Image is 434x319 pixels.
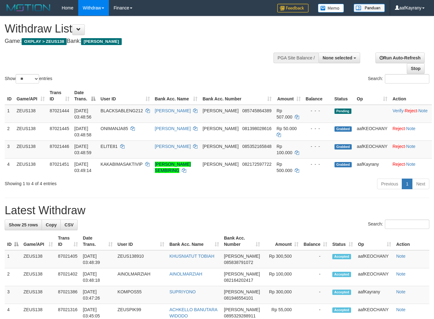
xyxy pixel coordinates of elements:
span: Copy 085745864389 to clipboard [242,108,271,113]
span: [DATE] 03:48:59 [74,144,92,155]
td: [DATE] 03:47:26 [80,286,115,304]
span: Copy 085352165848 to clipboard [242,144,271,149]
th: Bank Acc. Name: activate to sort column ascending [167,232,221,250]
th: Bank Acc. Number: activate to sort column ascending [222,232,263,250]
a: [PERSON_NAME] SEMBIRING [155,162,191,173]
a: Note [396,271,406,276]
td: · [390,140,432,158]
h1: Latest Withdraw [5,204,429,217]
th: Amount: activate to sort column ascending [263,232,301,250]
td: ZEUS138 [14,123,47,140]
a: Stop [407,63,425,74]
td: 87021405 [55,250,80,268]
span: [DATE] 03:48:58 [74,126,92,137]
span: [PERSON_NAME] [81,38,121,45]
th: Action [390,87,432,105]
a: Verify [392,108,403,113]
td: 4 [5,158,14,176]
label: Show entries [5,74,52,84]
span: CSV [64,222,74,227]
input: Search: [385,74,429,84]
a: Previous [377,179,402,189]
a: Copy [42,220,61,230]
td: aafKEOCHANY [354,123,390,140]
span: ELITE81 [100,144,117,149]
td: 87021386 [55,286,80,304]
th: Status: activate to sort column ascending [330,232,355,250]
span: Copy 082164202417 to clipboard [224,278,253,283]
th: User ID: activate to sort column ascending [98,87,152,105]
td: ZEUS138 [21,250,55,268]
h1: Withdraw List [5,23,283,35]
td: Rp 300,500 [263,250,301,268]
img: panduan.png [354,4,385,12]
span: Copy 081398028616 to clipboard [242,126,271,131]
th: ID [5,87,14,105]
span: Show 25 rows [9,222,38,227]
td: 1 [5,105,14,123]
span: [DATE] 03:49:14 [74,162,92,173]
td: [DATE] 03:48:18 [80,268,115,286]
span: [PERSON_NAME] [202,126,238,131]
span: Grabbed [334,162,352,167]
a: Reject [392,162,405,167]
span: Copy 0895329288911 to clipboard [224,313,256,318]
span: KAKABIMASAKTIVIP [100,162,142,167]
td: · [390,158,432,176]
td: ZEUS138 [14,105,47,123]
td: · [390,123,432,140]
a: Note [418,108,428,113]
a: Reject [392,144,405,149]
span: 87021451 [50,162,69,167]
a: SUPRIYONO [169,289,196,294]
td: 3 [5,286,21,304]
td: ZEUS138 [14,158,47,176]
select: Showentries [16,74,39,84]
span: Grabbed [334,126,352,132]
td: 87021402 [55,268,80,286]
a: Reject [392,126,405,131]
td: 1 [5,250,21,268]
input: Search: [385,220,429,229]
span: Rp 507.000 [277,108,293,119]
span: Pending [334,109,351,114]
td: 3 [5,140,14,158]
a: 1 [402,179,412,189]
a: [PERSON_NAME] [155,126,191,131]
span: 87021444 [50,108,69,113]
a: Run Auto-Refresh [375,53,425,63]
td: [DATE] 03:48:39 [80,250,115,268]
th: Status [332,87,355,105]
td: aafKayrany [355,286,394,304]
th: Balance: activate to sort column ascending [301,232,330,250]
button: None selected [319,53,360,63]
span: Accepted [332,307,351,313]
a: Note [396,254,406,259]
td: aafKEOCHANY [355,268,394,286]
td: Rp 100,000 [263,268,301,286]
span: Accepted [332,254,351,259]
a: AINOLMARZIAH [169,271,202,276]
h4: Game: Bank: [5,38,283,44]
a: Note [406,162,416,167]
td: 2 [5,268,21,286]
img: MOTION_logo.png [5,3,52,13]
span: OXPLAY > ZEUS138 [22,38,67,45]
a: Note [406,126,416,131]
span: None selected [323,55,352,60]
div: Showing 1 to 4 of 4 entries [5,178,176,187]
label: Search: [368,220,429,229]
a: [PERSON_NAME] [155,108,191,113]
a: KHUSNIATUT TOBIAH [169,254,214,259]
span: [PERSON_NAME] [202,108,238,113]
span: Grabbed [334,144,352,149]
span: ONIMANJA85 [100,126,128,131]
td: AINOLMARZIAH [115,268,167,286]
span: [PERSON_NAME] [224,271,260,276]
th: Trans ID: activate to sort column ascending [55,232,80,250]
th: Bank Acc. Number: activate to sort column ascending [200,87,274,105]
span: Copy 082172597722 to clipboard [242,162,271,167]
span: [PERSON_NAME] [202,144,238,149]
th: Action [394,232,429,250]
a: CSV [60,220,78,230]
